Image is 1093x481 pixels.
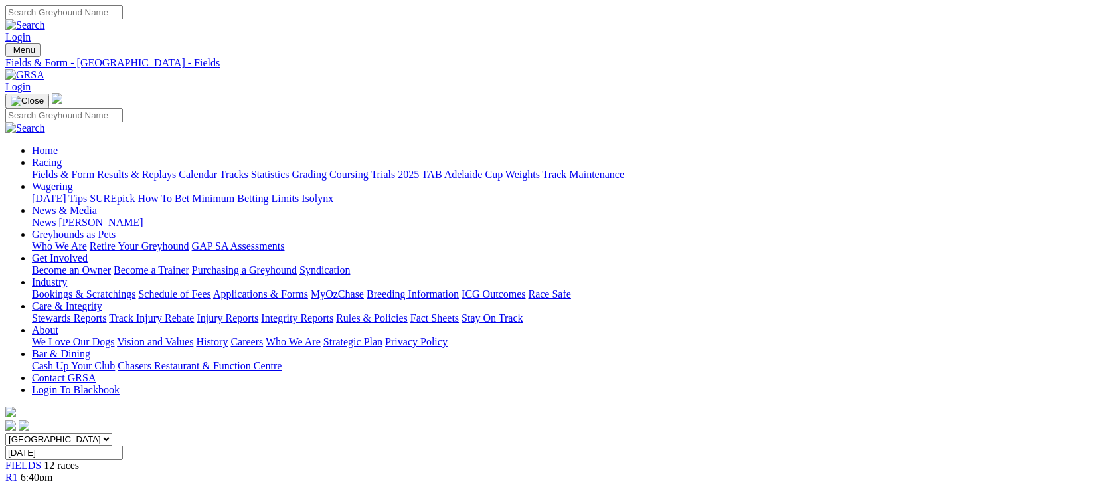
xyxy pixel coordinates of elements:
[44,460,79,471] span: 12 races
[299,264,350,276] a: Syndication
[32,205,97,216] a: News & Media
[32,145,58,156] a: Home
[192,241,285,252] a: GAP SA Assessments
[32,336,114,347] a: We Love Our Dogs
[197,312,258,324] a: Injury Reports
[398,169,503,180] a: 2025 TAB Adelaide Cup
[32,264,111,276] a: Become an Owner
[32,252,88,264] a: Get Involved
[11,96,44,106] img: Close
[230,336,263,347] a: Careers
[5,69,44,81] img: GRSA
[32,181,73,192] a: Wagering
[117,336,193,347] a: Vision and Values
[261,312,333,324] a: Integrity Reports
[32,348,90,359] a: Bar & Dining
[179,169,217,180] a: Calendar
[311,288,364,300] a: MyOzChase
[367,288,459,300] a: Breeding Information
[505,169,540,180] a: Weights
[32,217,56,228] a: News
[5,122,45,134] img: Search
[196,336,228,347] a: History
[32,193,87,204] a: [DATE] Tips
[220,169,248,180] a: Tracks
[32,241,87,252] a: Who We Are
[32,157,62,168] a: Racing
[52,93,62,104] img: logo-grsa-white.png
[32,169,1088,181] div: Racing
[5,43,41,57] button: Toggle navigation
[32,241,1088,252] div: Greyhounds as Pets
[5,94,49,108] button: Toggle navigation
[292,169,327,180] a: Grading
[19,420,29,431] img: twitter.svg
[32,336,1088,348] div: About
[213,288,308,300] a: Applications & Forms
[251,169,290,180] a: Statistics
[32,288,1088,300] div: Industry
[58,217,143,228] a: [PERSON_NAME]
[32,324,58,336] a: About
[385,336,448,347] a: Privacy Policy
[329,169,369,180] a: Coursing
[371,169,395,180] a: Trials
[5,5,123,19] input: Search
[32,229,116,240] a: Greyhounds as Pets
[32,360,115,371] a: Cash Up Your Club
[192,264,297,276] a: Purchasing a Greyhound
[543,169,624,180] a: Track Maintenance
[109,312,194,324] a: Track Injury Rebate
[5,31,31,43] a: Login
[138,193,190,204] a: How To Bet
[5,460,41,471] a: FIELDS
[32,276,67,288] a: Industry
[32,312,106,324] a: Stewards Reports
[118,360,282,371] a: Chasers Restaurant & Function Centre
[5,108,123,122] input: Search
[5,19,45,31] img: Search
[5,57,1088,69] a: Fields & Form - [GEOGRAPHIC_DATA] - Fields
[410,312,459,324] a: Fact Sheets
[32,193,1088,205] div: Wagering
[323,336,382,347] a: Strategic Plan
[301,193,333,204] a: Isolynx
[32,312,1088,324] div: Care & Integrity
[192,193,299,204] a: Minimum Betting Limits
[32,384,120,395] a: Login To Blackbook
[462,288,525,300] a: ICG Outcomes
[528,288,570,300] a: Race Safe
[266,336,321,347] a: Who We Are
[32,300,102,312] a: Care & Integrity
[5,407,16,417] img: logo-grsa-white.png
[32,217,1088,229] div: News & Media
[32,169,94,180] a: Fields & Form
[32,264,1088,276] div: Get Involved
[13,45,35,55] span: Menu
[90,241,189,252] a: Retire Your Greyhound
[5,420,16,431] img: facebook.svg
[462,312,523,324] a: Stay On Track
[90,193,135,204] a: SUREpick
[5,446,123,460] input: Select date
[97,169,176,180] a: Results & Replays
[114,264,189,276] a: Become a Trainer
[336,312,408,324] a: Rules & Policies
[32,360,1088,372] div: Bar & Dining
[32,372,96,383] a: Contact GRSA
[32,288,135,300] a: Bookings & Scratchings
[5,81,31,92] a: Login
[138,288,210,300] a: Schedule of Fees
